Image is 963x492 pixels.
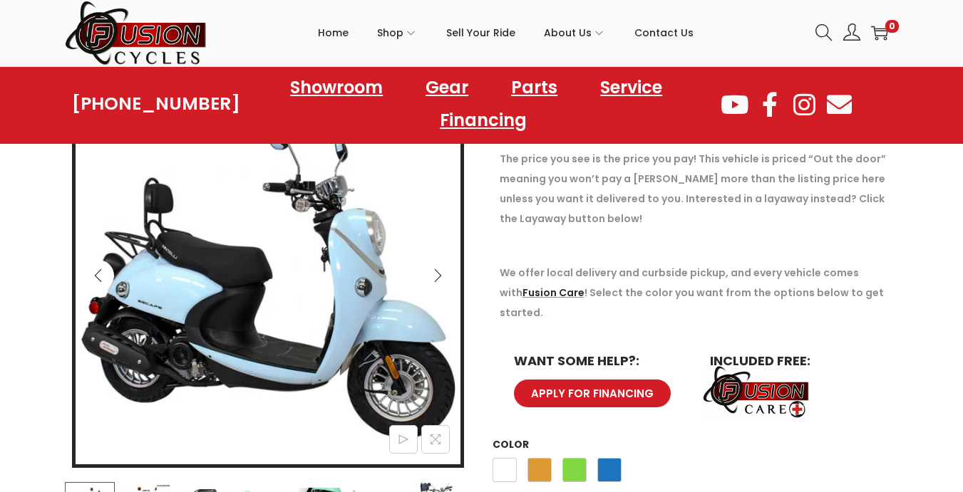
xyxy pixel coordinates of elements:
[446,15,515,51] span: Sell Your Ride
[710,355,877,367] h6: INCLUDED FREE:
[72,94,240,114] a: [PHONE_NUMBER]
[207,1,805,65] nav: Primary navigation
[500,149,892,229] p: The price you see is the price you pay! This vehicle is priced “Out the door” meaning you won’t p...
[531,388,654,399] span: APPLY FOR FINANCING
[411,71,483,104] a: Gear
[500,263,892,323] p: We offer local delivery and curbside pickup, and every vehicle comes with ! Select the color you ...
[634,1,694,65] a: Contact Us
[497,71,572,104] a: Parts
[83,260,114,291] button: Previous
[544,1,606,65] a: About Us
[377,15,403,51] span: Shop
[514,355,681,367] h6: WANT SOME HELP?:
[871,24,888,41] a: 0
[514,380,671,407] a: APPLY FOR FINANCING
[522,286,585,300] a: Fusion Care
[76,87,460,471] img: Product image
[446,1,515,65] a: Sell Your Ride
[276,71,397,104] a: Showroom
[240,71,719,137] nav: Menu
[493,437,529,451] label: Color
[426,104,541,137] a: Financing
[544,15,592,51] span: About Us
[318,15,349,51] span: Home
[377,1,418,65] a: Shop
[422,260,453,291] button: Next
[318,1,349,65] a: Home
[586,71,676,104] a: Service
[634,15,694,51] span: Contact Us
